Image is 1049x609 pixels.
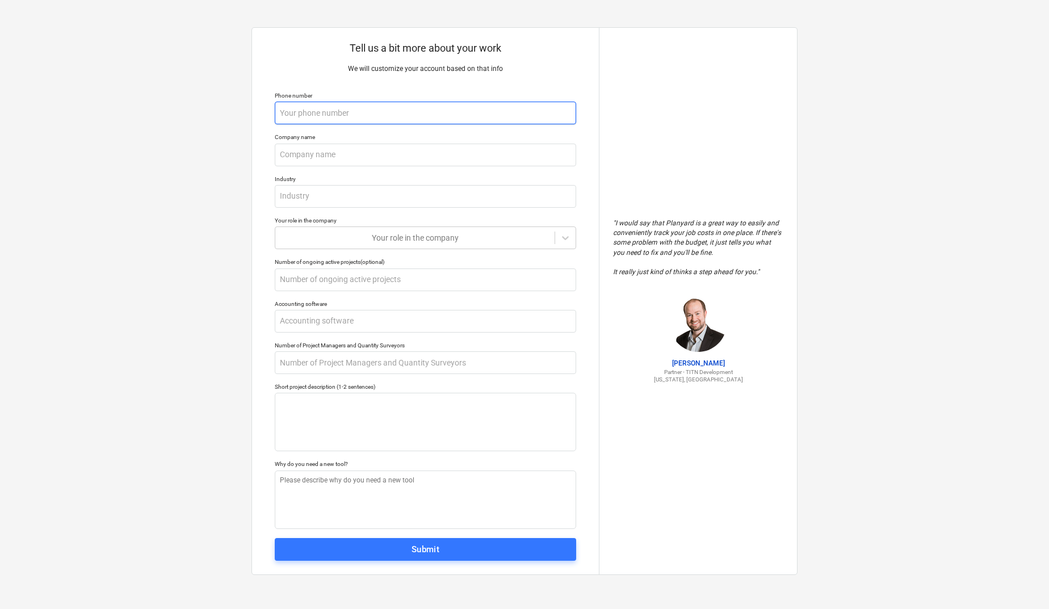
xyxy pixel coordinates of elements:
p: We will customize your account based on that info [275,64,576,74]
button: Submit [275,538,576,561]
iframe: Chat Widget [992,555,1049,609]
div: Why do you need a new tool? [275,460,576,468]
div: Short project description (1-2 sentences) [275,383,576,390]
p: Partner - TITN Development [613,368,783,376]
input: Number of Project Managers and Quantity Surveyors [275,351,576,374]
img: Jordan Cohen [670,295,727,352]
input: Your phone number [275,102,576,124]
div: Submit [412,542,440,557]
div: Phone number [275,92,576,99]
input: Industry [275,185,576,208]
div: Your role in the company [275,217,576,224]
input: Number of ongoing active projects [275,268,576,291]
div: Accounting software [275,300,576,308]
p: " I would say that Planyard is a great way to easily and conveniently track your job costs in one... [613,219,783,277]
div: Industry [275,175,576,183]
p: [US_STATE], [GEOGRAPHIC_DATA] [613,376,783,383]
input: Company name [275,144,576,166]
p: [PERSON_NAME] [613,359,783,368]
input: Accounting software [275,310,576,333]
p: Tell us a bit more about your work [275,41,576,55]
div: Number of ongoing active projects (optional) [275,258,576,266]
div: Company name [275,133,576,141]
div: Number of Project Managers and Quantity Surveyors [275,342,576,349]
